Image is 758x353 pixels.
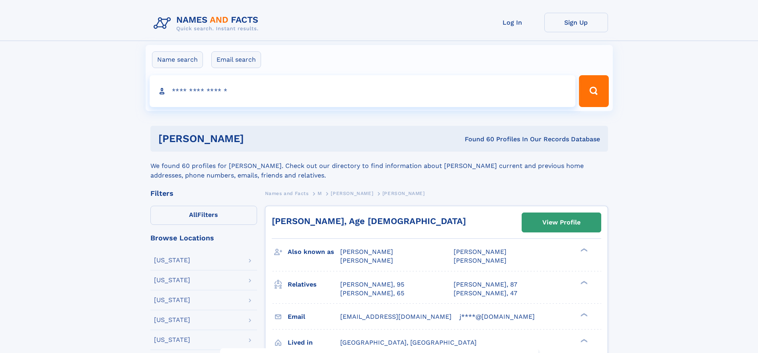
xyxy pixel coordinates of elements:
[154,257,190,263] div: [US_STATE]
[340,257,393,264] span: [PERSON_NAME]
[579,75,608,107] button: Search Button
[272,216,466,226] a: [PERSON_NAME], Age [DEMOGRAPHIC_DATA]
[152,51,203,68] label: Name search
[154,297,190,303] div: [US_STATE]
[454,289,517,298] a: [PERSON_NAME], 47
[481,13,544,32] a: Log In
[150,206,257,225] label: Filters
[288,310,340,324] h3: Email
[150,75,576,107] input: search input
[544,13,608,32] a: Sign Up
[382,191,425,196] span: [PERSON_NAME]
[579,312,588,317] div: ❯
[288,278,340,291] h3: Relatives
[211,51,261,68] label: Email search
[154,317,190,323] div: [US_STATE]
[150,234,257,242] div: Browse Locations
[318,191,322,196] span: M
[265,188,309,198] a: Names and Facts
[579,338,588,343] div: ❯
[340,339,477,346] span: [GEOGRAPHIC_DATA], [GEOGRAPHIC_DATA]
[522,213,601,232] a: View Profile
[454,248,507,255] span: [PERSON_NAME]
[340,248,393,255] span: [PERSON_NAME]
[331,188,373,198] a: [PERSON_NAME]
[579,248,588,253] div: ❯
[158,134,355,144] h1: [PERSON_NAME]
[189,211,197,218] span: All
[331,191,373,196] span: [PERSON_NAME]
[154,337,190,343] div: [US_STATE]
[579,280,588,285] div: ❯
[318,188,322,198] a: M
[150,190,257,197] div: Filters
[150,152,608,180] div: We found 60 profiles for [PERSON_NAME]. Check out our directory to find information about [PERSON...
[354,135,600,144] div: Found 60 Profiles In Our Records Database
[340,289,404,298] a: [PERSON_NAME], 65
[542,213,581,232] div: View Profile
[288,245,340,259] h3: Also known as
[454,257,507,264] span: [PERSON_NAME]
[288,336,340,349] h3: Lived in
[340,313,452,320] span: [EMAIL_ADDRESS][DOMAIN_NAME]
[150,13,265,34] img: Logo Names and Facts
[340,280,404,289] a: [PERSON_NAME], 95
[454,280,517,289] a: [PERSON_NAME], 87
[154,277,190,283] div: [US_STATE]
